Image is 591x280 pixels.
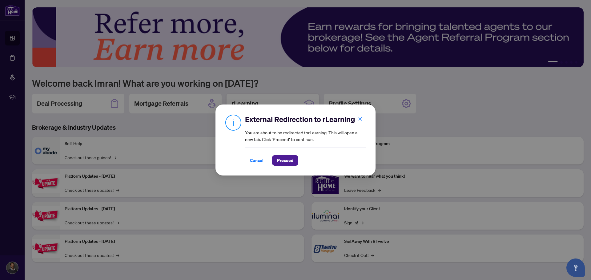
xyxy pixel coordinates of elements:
button: Open asap [566,258,585,277]
button: Cancel [245,155,268,166]
h2: External Redirection to rLearning [245,114,366,124]
span: Cancel [250,156,263,165]
span: close [358,117,362,121]
button: Proceed [272,155,298,166]
span: Proceed [277,156,293,165]
div: You are about to be redirected to rLearning . This will open a new tab. Click ‘Proceed’ to continue. [245,114,366,166]
img: Info Icon [225,114,241,131]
